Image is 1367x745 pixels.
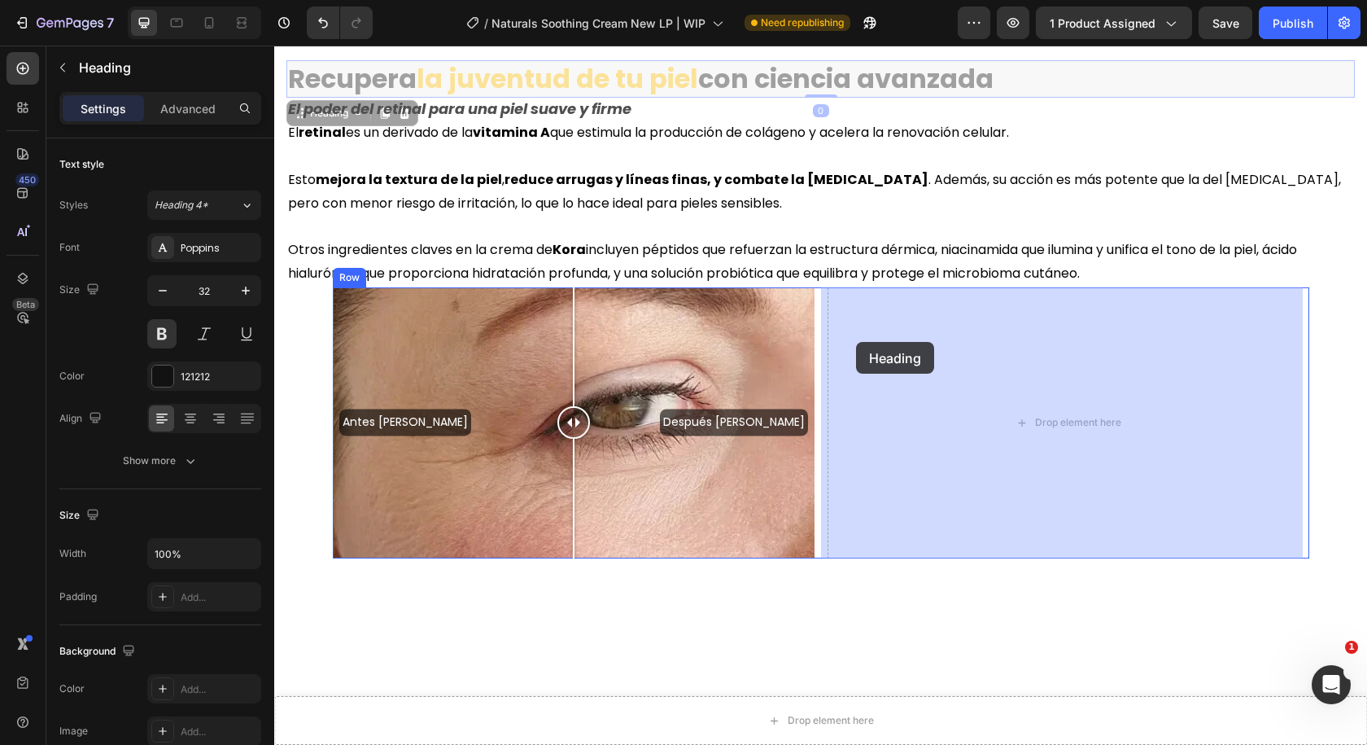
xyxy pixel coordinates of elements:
div: Text style [59,157,104,172]
div: Color [59,369,85,383]
input: Auto [148,539,260,568]
button: Show more [59,446,261,475]
div: Undo/Redo [307,7,373,39]
div: Align [59,408,105,430]
p: Advanced [160,100,216,117]
div: Color [59,681,85,696]
span: Save [1212,16,1239,30]
div: Width [59,546,86,561]
span: / [484,15,488,32]
div: Poppins [181,241,257,256]
div: Background [59,641,138,663]
div: Padding [59,589,97,604]
span: Naturals Soothing Cream New LP | WIP [491,15,705,32]
button: Publish [1259,7,1327,39]
div: Beta [12,298,39,311]
div: Add... [181,725,257,739]
iframe: Intercom live chat [1312,665,1351,704]
button: Save [1199,7,1252,39]
div: Add... [181,590,257,605]
p: Settings [81,100,126,117]
button: 7 [7,7,121,39]
button: Heading 4* [147,191,261,220]
div: Show more [123,453,199,469]
p: Heading [79,58,255,77]
button: 1 product assigned [1036,7,1192,39]
span: Need republishing [761,15,844,30]
div: Font [59,240,80,255]
div: Size [59,279,103,301]
div: Size [59,505,103,527]
span: Heading 4* [155,198,208,213]
div: Add... [181,682,257,697]
span: 1 product assigned [1050,15,1155,32]
div: 121212 [181,370,257,384]
div: Styles [59,198,88,213]
iframe: Design area [274,46,1367,745]
span: 1 [1345,641,1358,654]
div: Image [59,724,88,738]
p: 7 [107,13,114,33]
div: 450 [15,173,39,186]
div: Publish [1273,15,1313,32]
